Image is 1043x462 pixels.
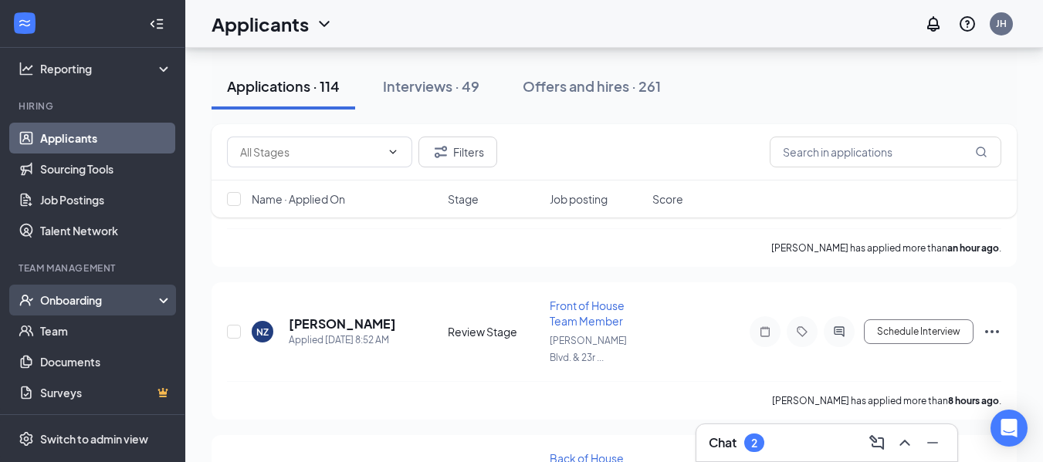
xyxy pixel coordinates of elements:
[448,324,541,339] div: Review Stage
[948,395,999,406] b: 8 hours ago
[996,17,1007,30] div: JH
[864,319,974,344] button: Schedule Interview
[523,76,661,96] div: Offers and hires · 261
[40,377,172,408] a: SurveysCrown
[149,16,164,32] svg: Collapse
[418,137,497,167] button: Filter Filters
[920,430,945,455] button: Minimize
[40,315,172,346] a: Team
[751,437,757,450] div: 2
[770,137,1001,167] input: Search in applications
[793,325,811,338] svg: Tag
[983,322,1001,341] svg: Ellipses
[289,315,396,332] h5: [PERSON_NAME]
[868,433,886,452] svg: ComposeMessage
[709,434,737,451] h3: Chat
[40,431,148,447] div: Switch to admin view
[40,215,172,246] a: Talent Network
[252,191,345,207] span: Name · Applied On
[947,242,999,254] b: an hour ago
[19,292,34,308] svg: UserCheck
[40,61,173,76] div: Reporting
[550,298,625,328] span: Front of House Team Member
[256,325,269,339] div: NZ
[550,191,608,207] span: Job posting
[240,143,381,160] input: All Stages
[991,410,1028,447] div: Open Intercom Messenger
[289,332,396,348] div: Applied [DATE] 8:52 AM
[924,15,943,33] svg: Notifications
[892,430,917,455] button: ChevronUp
[772,394,1001,407] p: [PERSON_NAME] has applied more than .
[315,15,334,33] svg: ChevronDown
[19,431,34,447] svg: Settings
[865,430,889,455] button: ComposeMessage
[387,146,399,158] svg: ChevronDown
[550,335,627,363] span: [PERSON_NAME] Blvd. & 23r ...
[17,15,32,31] svg: WorkstreamLogo
[958,15,977,33] svg: QuestionInfo
[40,123,172,153] a: Applicants
[448,191,479,207] span: Stage
[975,146,987,158] svg: MagnifyingGlass
[19,61,34,76] svg: Analysis
[19,261,169,275] div: Team Management
[652,191,683,207] span: Score
[40,184,172,215] a: Job Postings
[756,325,774,338] svg: Note
[19,99,169,113] div: Hiring
[923,433,942,452] svg: Minimize
[383,76,479,96] div: Interviews · 49
[40,292,159,308] div: Onboarding
[40,346,172,377] a: Documents
[432,143,450,161] svg: Filter
[771,241,1001,255] p: [PERSON_NAME] has applied more than .
[896,433,914,452] svg: ChevronUp
[227,76,340,96] div: Applications · 114
[40,153,172,184] a: Sourcing Tools
[212,11,309,37] h1: Applicants
[830,325,848,338] svg: ActiveChat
